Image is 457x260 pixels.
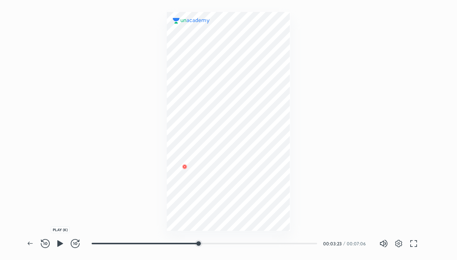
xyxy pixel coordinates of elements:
div: 00:03:23 [323,241,342,246]
div: 00:07:06 [347,241,367,246]
img: logo.2a7e12a2.svg [173,18,210,24]
div: / [343,241,345,246]
div: PLAY (K) [51,226,70,233]
img: wMgqJGBwKWe8AAAAABJRU5ErkJggg== [180,162,189,171]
